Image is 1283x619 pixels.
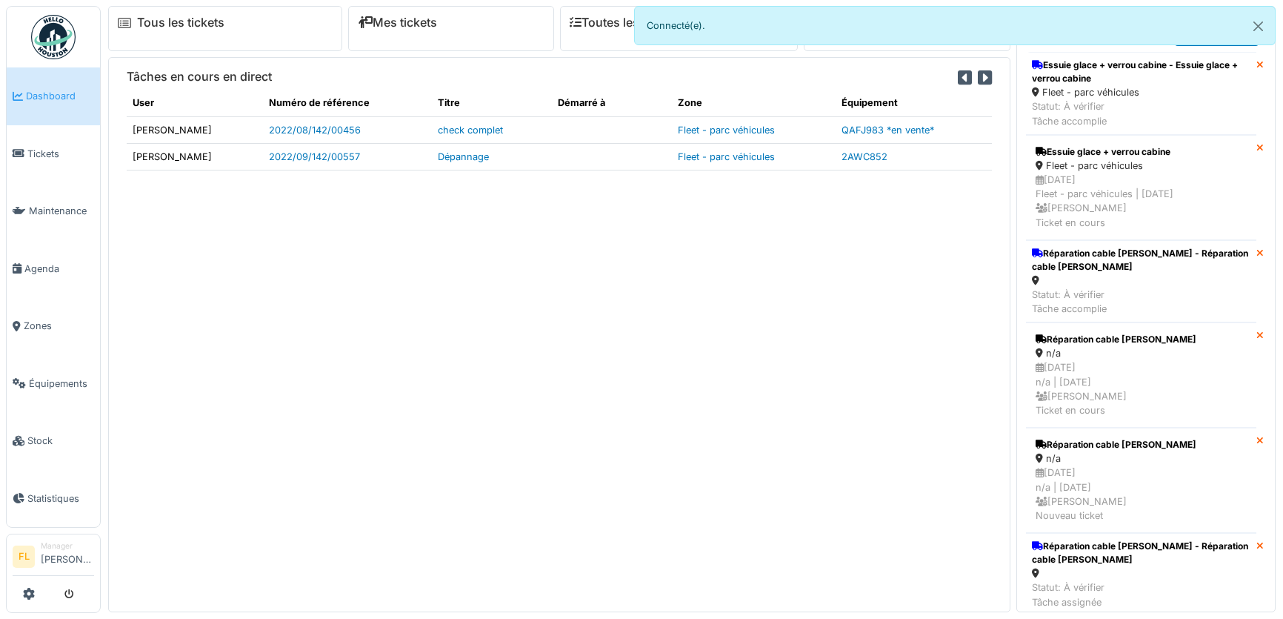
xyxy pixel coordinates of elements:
[1026,52,1256,135] a: Essuie glace + verrou cabine - Essuie glace + verrou cabine Fleet - parc véhicules Statut: À véri...
[127,70,272,84] h6: Tâches en cours en direct
[7,297,100,355] a: Zones
[7,355,100,413] a: Équipements
[552,90,672,116] th: Démarré à
[269,151,360,162] a: 2022/09/142/00557
[7,182,100,240] a: Maintenance
[1032,85,1250,99] div: Fleet - parc véhicules
[1036,346,1247,360] div: n/a
[678,125,775,136] a: Fleet - parc véhicules
[358,16,437,30] a: Mes tickets
[1036,145,1247,159] div: Essuie glace + verrou cabine
[438,125,503,136] a: check complet
[24,262,94,276] span: Agenda
[27,491,94,506] span: Statistiques
[29,204,94,218] span: Maintenance
[1026,322,1256,428] a: Réparation cable [PERSON_NAME] n/a [DATE]n/a | [DATE] [PERSON_NAME]Ticket en cours
[1032,247,1250,274] div: Réparation cable [PERSON_NAME] - Réparation cable [PERSON_NAME]
[1036,451,1247,466] div: n/a
[27,147,94,161] span: Tickets
[842,125,934,136] a: QAFJ983 *en vente*
[13,540,94,576] a: FL Manager[PERSON_NAME]
[836,90,992,116] th: Équipement
[7,470,100,528] a: Statistiques
[570,16,680,30] a: Toutes les tâches
[13,546,35,568] li: FL
[41,540,94,572] li: [PERSON_NAME]
[438,151,489,162] a: Dépannage
[1036,438,1247,451] div: Réparation cable [PERSON_NAME]
[1036,333,1247,346] div: Réparation cable [PERSON_NAME]
[263,90,432,116] th: Numéro de référence
[1036,466,1247,523] div: [DATE] n/a | [DATE] [PERSON_NAME] Nouveau ticket
[1026,533,1256,616] a: Réparation cable [PERSON_NAME] - Réparation cable [PERSON_NAME] Statut: À vérifierTâche assignée
[29,377,94,391] span: Équipements
[1032,99,1250,128] div: Statut: À vérifier Tâche accomplie
[1036,159,1247,173] div: Fleet - parc véhicules
[26,89,94,103] span: Dashboard
[133,97,154,108] span: translation missing: fr.shared.user
[672,90,835,116] th: Zone
[1036,360,1247,417] div: [DATE] n/a | [DATE] [PERSON_NAME] Ticket en cours
[678,151,775,162] a: Fleet - parc véhicules
[24,319,94,333] span: Zones
[1032,59,1250,85] div: Essuie glace + verrou cabine - Essuie glace + verrou cabine
[432,90,552,116] th: Titre
[269,125,361,136] a: 2022/08/142/00456
[1032,580,1250,609] div: Statut: À vérifier Tâche assignée
[1026,135,1256,240] a: Essuie glace + verrou cabine Fleet - parc véhicules [DATE]Fleet - parc véhicules | [DATE] [PERSON...
[31,15,76,59] img: Badge_color-CXgf-gQk.svg
[634,6,1276,45] div: Connecté(e).
[127,143,263,170] td: [PERSON_NAME]
[7,67,100,125] a: Dashboard
[7,125,100,183] a: Tickets
[1242,7,1275,46] button: Close
[27,434,94,448] span: Stock
[1026,240,1256,323] a: Réparation cable [PERSON_NAME] - Réparation cable [PERSON_NAME] Statut: À vérifierTâche accomplie
[842,151,887,162] a: 2AWC852
[1032,540,1250,566] div: Réparation cable [PERSON_NAME] - Réparation cable [PERSON_NAME]
[7,240,100,298] a: Agenda
[7,412,100,470] a: Stock
[137,16,224,30] a: Tous les tickets
[41,540,94,552] div: Manager
[1026,428,1256,533] a: Réparation cable [PERSON_NAME] n/a [DATE]n/a | [DATE] [PERSON_NAME]Nouveau ticket
[1032,288,1250,316] div: Statut: À vérifier Tâche accomplie
[127,116,263,143] td: [PERSON_NAME]
[1036,173,1247,230] div: [DATE] Fleet - parc véhicules | [DATE] [PERSON_NAME] Ticket en cours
